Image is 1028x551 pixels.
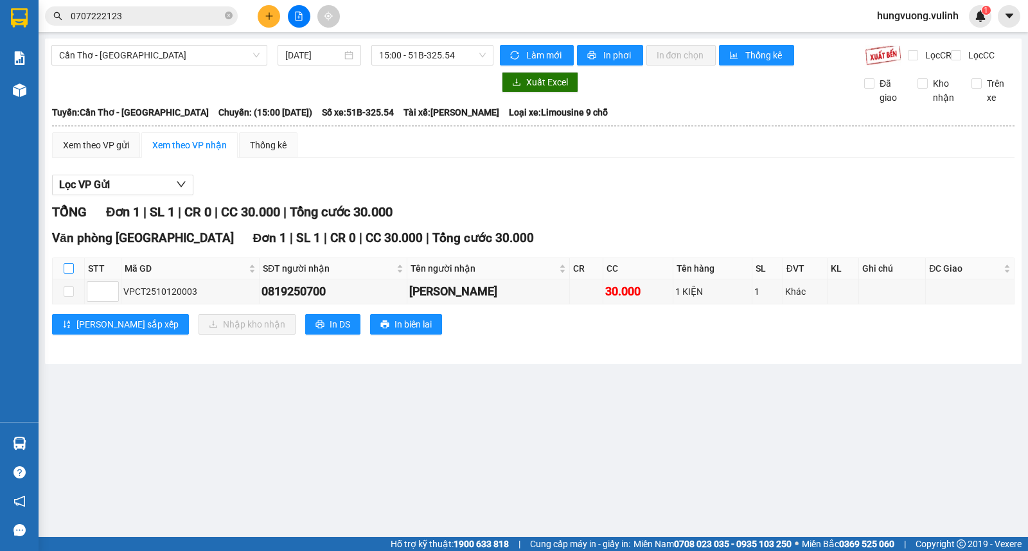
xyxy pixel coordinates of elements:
span: CR 0 [330,231,356,245]
th: Ghi chú [859,258,926,279]
span: Đơn 1 [253,231,287,245]
span: Cần Thơ - Kiên Giang [59,46,260,65]
span: Tổng cước 30.000 [290,204,393,220]
span: ⚪️ [795,541,799,547]
b: [PERSON_NAME] [74,8,182,24]
span: Mã GD [125,261,246,275]
span: Cung cấp máy in - giấy in: [530,537,630,551]
span: SL 1 [296,231,321,245]
span: TỔNG [52,204,87,220]
span: | [426,231,429,245]
th: KL [828,258,859,279]
span: | [518,537,520,551]
span: Miền Bắc [802,537,894,551]
span: In DS [330,317,350,331]
span: Tổng cước 30.000 [432,231,534,245]
span: ĐC Giao [929,261,1001,275]
th: STT [85,258,121,279]
span: Làm mới [526,48,563,62]
img: warehouse-icon [13,83,26,97]
span: 15:00 - 51B-325.54 [379,46,485,65]
span: Hỗ trợ kỹ thuật: [391,537,509,551]
span: | [290,231,293,245]
span: Lọc CC [963,48,997,62]
th: CC [603,258,673,279]
button: file-add [288,5,310,28]
span: sort-ascending [62,320,71,330]
b: Tuyến: Cần Thơ - [GEOGRAPHIC_DATA] [52,107,209,118]
span: Chuyến: (15:00 [DATE]) [218,105,312,119]
span: | [359,231,362,245]
span: Lọc CR [920,48,953,62]
li: 1900 8181 [6,92,245,109]
input: Tìm tên, số ĐT hoặc mã đơn [71,9,222,23]
span: | [324,231,327,245]
button: sort-ascending[PERSON_NAME] sắp xếp [52,314,189,335]
span: CR 0 [184,204,211,220]
span: hungvuong.vulinh [867,8,969,24]
span: Loại xe: Limousine 9 chỗ [509,105,608,119]
span: | [178,204,181,220]
strong: 1900 633 818 [454,539,509,549]
span: | [283,204,287,220]
span: CC 30.000 [221,204,280,220]
span: CC 30.000 [366,231,423,245]
img: icon-new-feature [975,10,986,22]
button: In đơn chọn [646,45,716,66]
div: 1 KIỆN [675,284,750,299]
button: bar-chartThống kê [719,45,794,66]
th: Tên hàng [673,258,752,279]
button: printerIn biên lai [370,314,442,335]
span: SL 1 [150,204,175,220]
strong: 0708 023 035 - 0935 103 250 [674,539,792,549]
div: [PERSON_NAME] [409,283,568,301]
span: | [143,204,146,220]
span: caret-down [1004,10,1015,22]
span: environment [74,31,84,41]
img: solution-icon [13,51,26,65]
sup: 1 [982,6,991,15]
span: In biên lai [394,317,432,331]
button: aim [317,5,340,28]
span: printer [315,320,324,330]
img: 9k= [865,45,901,66]
div: Thống kê [250,138,287,152]
span: close-circle [225,10,233,22]
img: logo.jpg [6,6,70,70]
span: Xuất Excel [526,75,568,89]
td: 0819250700 [260,279,407,304]
span: Trên xe [982,76,1015,105]
span: Đơn 1 [106,204,140,220]
span: close-circle [225,12,233,19]
span: sync [510,51,521,61]
span: file-add [294,12,303,21]
span: bar-chart [729,51,740,61]
span: notification [13,495,26,507]
strong: 0369 525 060 [839,539,894,549]
span: Số xe: 51B-325.54 [322,105,394,119]
span: Văn phòng [GEOGRAPHIC_DATA] [52,231,234,245]
span: question-circle [13,466,26,478]
span: plus [265,12,274,21]
span: Miền Nam [634,537,792,551]
input: 12/10/2025 [285,48,342,62]
div: 1 [754,284,781,299]
span: down [176,179,186,189]
div: VPCT2510120003 [123,284,257,299]
span: download [512,78,521,88]
span: search [53,12,62,21]
button: printerIn DS [305,314,360,335]
span: Lọc VP Gửi [59,177,110,193]
img: warehouse-icon [13,437,26,450]
span: aim [324,12,333,21]
span: | [215,204,218,220]
button: caret-down [998,5,1020,28]
span: Tên người nhận [411,261,557,275]
span: 1 [984,6,988,15]
th: CR [570,258,603,279]
div: Khác [785,284,825,299]
span: Tài xế: [PERSON_NAME] [403,105,499,119]
span: | [904,537,906,551]
span: [PERSON_NAME] sắp xếp [76,317,179,331]
span: message [13,524,26,536]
